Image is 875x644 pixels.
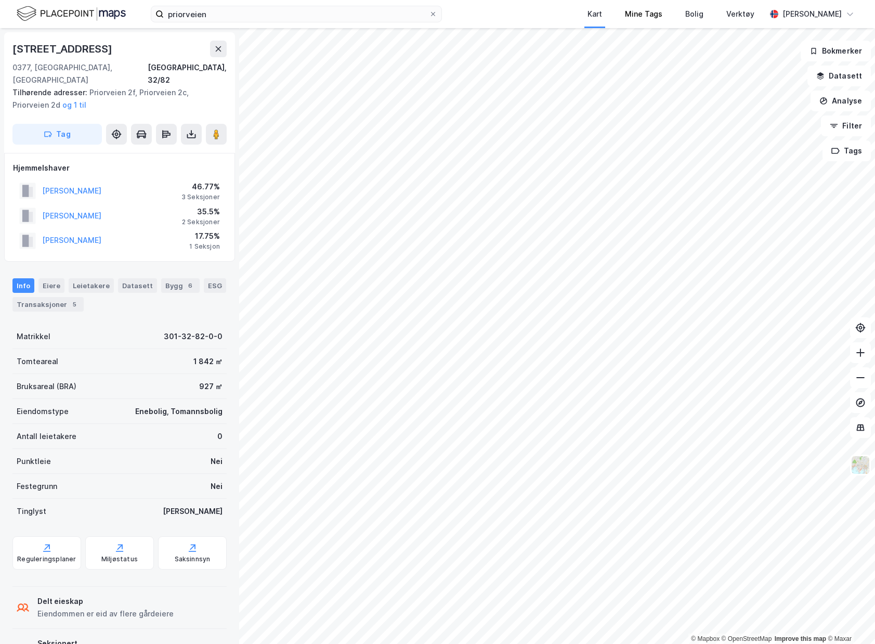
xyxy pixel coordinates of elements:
div: Saksinnsyn [175,555,211,563]
div: 5 [69,299,80,310]
div: Nei [211,455,223,468]
div: Eiendomstype [17,405,69,418]
a: OpenStreetMap [722,635,772,642]
div: Punktleie [17,455,51,468]
div: 0 [217,430,223,443]
div: Kontrollprogram for chat [823,594,875,644]
span: Tilhørende adresser: [12,88,89,97]
iframe: Chat Widget [823,594,875,644]
div: Kart [587,8,602,20]
div: Info [12,278,34,293]
div: 0377, [GEOGRAPHIC_DATA], [GEOGRAPHIC_DATA] [12,61,148,86]
div: Bygg [161,278,200,293]
div: Transaksjoner [12,297,84,312]
img: Z [851,455,870,475]
div: 46.77% [181,181,220,193]
div: 1 842 ㎡ [193,355,223,368]
div: Nei [211,480,223,493]
div: Verktøy [726,8,754,20]
button: Tag [12,124,102,145]
div: Bolig [685,8,703,20]
a: Improve this map [775,635,826,642]
div: Mine Tags [625,8,662,20]
div: Tinglyst [17,505,46,518]
div: Leietakere [69,278,114,293]
div: 6 [185,280,195,291]
button: Datasett [807,66,871,86]
div: Hjemmelshaver [13,162,226,174]
div: 35.5% [182,205,220,218]
div: Matrikkel [17,330,50,343]
div: ESG [204,278,226,293]
div: 3 Seksjoner [181,193,220,201]
div: Delt eieskap [37,595,174,608]
div: Datasett [118,278,157,293]
div: 17.75% [189,230,220,242]
div: Tomteareal [17,355,58,368]
button: Bokmerker [801,41,871,61]
div: Antall leietakere [17,430,76,443]
div: Festegrunn [17,480,57,493]
div: [STREET_ADDRESS] [12,41,114,57]
div: Miljøstatus [101,555,138,563]
div: 2 Seksjoner [182,218,220,226]
div: Eiere [38,278,64,293]
div: Reguleringsplaner [17,555,76,563]
div: Enebolig, Tomannsbolig [135,405,223,418]
div: Priorveien 2f, Priorveien 2c, Priorveien 2d [12,86,218,111]
div: Eiendommen er eid av flere gårdeiere [37,608,174,620]
div: [GEOGRAPHIC_DATA], 32/82 [148,61,227,86]
button: Tags [822,140,871,161]
a: Mapbox [691,635,720,642]
div: 1 Seksjon [189,242,220,251]
button: Analyse [811,91,871,111]
div: 927 ㎡ [199,380,223,393]
div: [PERSON_NAME] [163,505,223,518]
div: 301-32-82-0-0 [164,330,223,343]
div: [PERSON_NAME] [782,8,842,20]
div: Bruksareal (BRA) [17,380,76,393]
button: Filter [821,115,871,136]
input: Søk på adresse, matrikkel, gårdeiere, leietakere eller personer [164,6,429,22]
img: logo.f888ab2527a4732fd821a326f86c7f29.svg [17,5,126,23]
